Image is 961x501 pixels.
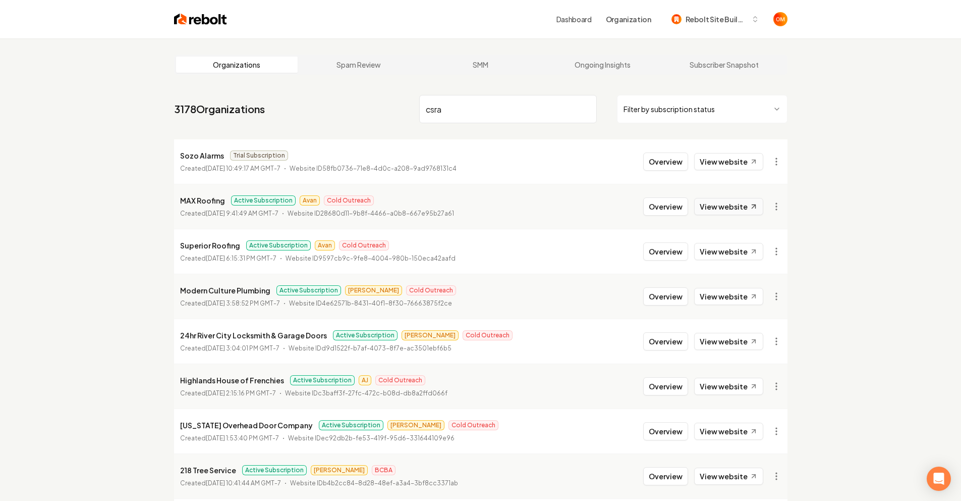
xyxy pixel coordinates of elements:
span: Active Subscription [231,195,296,206]
p: Website ID d9d1522f-b7af-4073-8f7e-ac3501ebf6b5 [289,343,451,354]
p: Modern Culture Plumbing [180,284,270,296]
span: Avan [300,195,320,206]
a: View website [694,333,763,350]
span: Cold Outreach [463,330,513,340]
img: Rebolt Site Builder [671,14,682,24]
span: [PERSON_NAME] [402,330,459,340]
span: Trial Subscription [230,151,288,161]
a: View website [694,153,763,170]
span: Active Subscription [242,465,307,475]
p: Created [180,298,280,309]
a: Subscriber Snapshot [663,57,785,73]
a: 3178Organizations [174,102,265,116]
time: [DATE] 10:49:17 AM GMT-7 [206,165,280,172]
p: Highlands House of Frenchies [180,374,284,386]
img: Omar Molai [773,12,787,26]
a: View website [694,288,763,305]
a: SMM [420,57,542,73]
a: Ongoing Insights [541,57,663,73]
div: Open Intercom Messenger [927,467,951,491]
button: Overview [643,467,688,485]
p: MAX Roofing [180,194,225,207]
p: Created [180,388,276,398]
span: Cold Outreach [339,240,389,250]
p: Created [180,433,279,443]
p: Website ID ec92db2b-fe53-419f-95d6-331644109e96 [288,433,455,443]
a: Spam Review [298,57,420,73]
span: Active Subscription [246,240,311,250]
p: Sozo Alarms [180,149,224,162]
p: Website ID 4e62571b-8431-40f1-8f30-76663875f2ce [289,298,452,309]
p: Created [180,209,278,219]
time: [DATE] 10:41:44 AM GMT-7 [206,479,281,487]
p: Superior Roofing [180,239,240,252]
span: Cold Outreach [406,285,456,295]
span: [PERSON_NAME] [387,420,444,430]
p: Created [180,478,281,488]
button: Overview [643,153,688,171]
p: 218 Tree Service [180,464,236,476]
a: View website [694,198,763,215]
time: [DATE] 3:04:01 PM GMT-7 [206,344,279,352]
button: Overview [643,377,688,395]
a: Organizations [176,57,298,73]
span: [PERSON_NAME] [345,285,402,295]
span: Active Subscription [333,330,398,340]
p: 24hr River City Locksmith & Garage Doors [180,329,327,341]
span: Rebolt Site Builder [686,14,747,25]
button: Organization [600,10,657,28]
span: [PERSON_NAME] [311,465,368,475]
p: Website ID 58fb0736-71e8-4d0c-a208-9ad9768131c4 [290,164,457,174]
p: [US_STATE] Overhead Door Company [180,419,313,431]
span: AJ [359,375,371,385]
span: Avan [315,240,335,250]
button: Overview [643,287,688,306]
span: Active Subscription [276,285,341,295]
time: [DATE] 6:15:31 PM GMT-7 [206,255,276,262]
p: Created [180,254,276,264]
a: View website [694,378,763,395]
p: Website ID c3baff3f-27fc-472c-b08d-db8a2ffd066f [285,388,447,398]
a: Dashboard [556,14,592,24]
a: View website [694,468,763,485]
input: Search by name or ID [419,95,597,123]
span: Active Subscription [319,420,383,430]
span: Cold Outreach [375,375,425,385]
img: Rebolt Logo [174,12,227,26]
button: Overview [643,242,688,261]
button: Open user button [773,12,787,26]
p: Website ID b4b2cc84-8d28-48ef-a3a4-3bf8cc3371ab [290,478,458,488]
span: Cold Outreach [448,420,498,430]
button: Overview [643,197,688,216]
p: Created [180,343,279,354]
button: Overview [643,422,688,440]
a: View website [694,243,763,260]
span: BCBA [372,465,395,475]
a: View website [694,423,763,440]
p: Website ID 28680d11-9b8f-4466-a0b8-667e95b27a61 [288,209,454,219]
time: [DATE] 9:41:49 AM GMT-7 [206,210,278,217]
button: Overview [643,332,688,350]
p: Website ID 9597cb9c-9fe8-4004-980b-150eca42aafd [286,254,456,264]
time: [DATE] 3:58:52 PM GMT-7 [206,299,280,307]
p: Created [180,164,280,174]
span: Cold Outreach [324,195,374,206]
time: [DATE] 2:15:16 PM GMT-7 [206,389,276,397]
time: [DATE] 1:53:40 PM GMT-7 [206,434,279,442]
span: Active Subscription [290,375,355,385]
